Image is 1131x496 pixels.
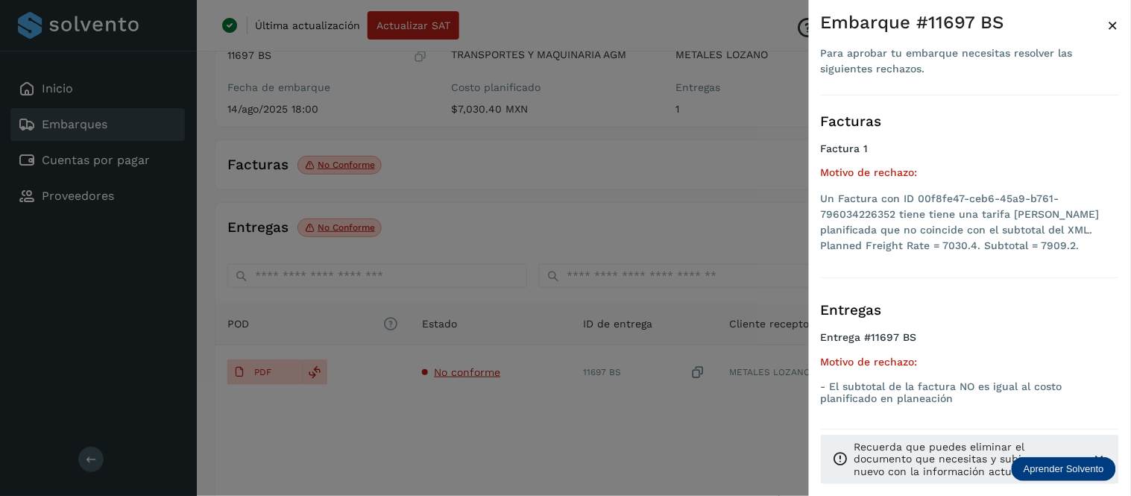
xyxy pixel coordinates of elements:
[821,12,1108,34] div: Embarque #11697 BS
[854,441,1080,478] p: Recuerda que puedes eliminar el documento que necesitas y subir uno nuevo con la información actu...
[1012,457,1116,481] div: Aprender Solvento
[821,302,1119,319] h3: Entregas
[821,45,1108,77] div: Para aprobar tu embarque necesitas resolver las siguientes rechazos.
[1108,12,1119,39] button: Close
[821,113,1119,131] h3: Facturas
[821,380,1119,406] p: - El subtotal de la factura NO es igual al costo planificado en planeación
[821,166,1119,179] h5: Motivo de rechazo:
[821,356,1119,368] h5: Motivo de rechazo:
[821,142,1119,155] h4: Factura 1
[1108,15,1119,36] span: ×
[821,191,1119,254] li: Un Factura con ID 00f8fe47-ceb6-45a9-b761-796034226352 tiene tiene una tarifa [PERSON_NAME] plani...
[821,331,1119,356] h4: Entrega #11697 BS
[1024,463,1104,475] p: Aprender Solvento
